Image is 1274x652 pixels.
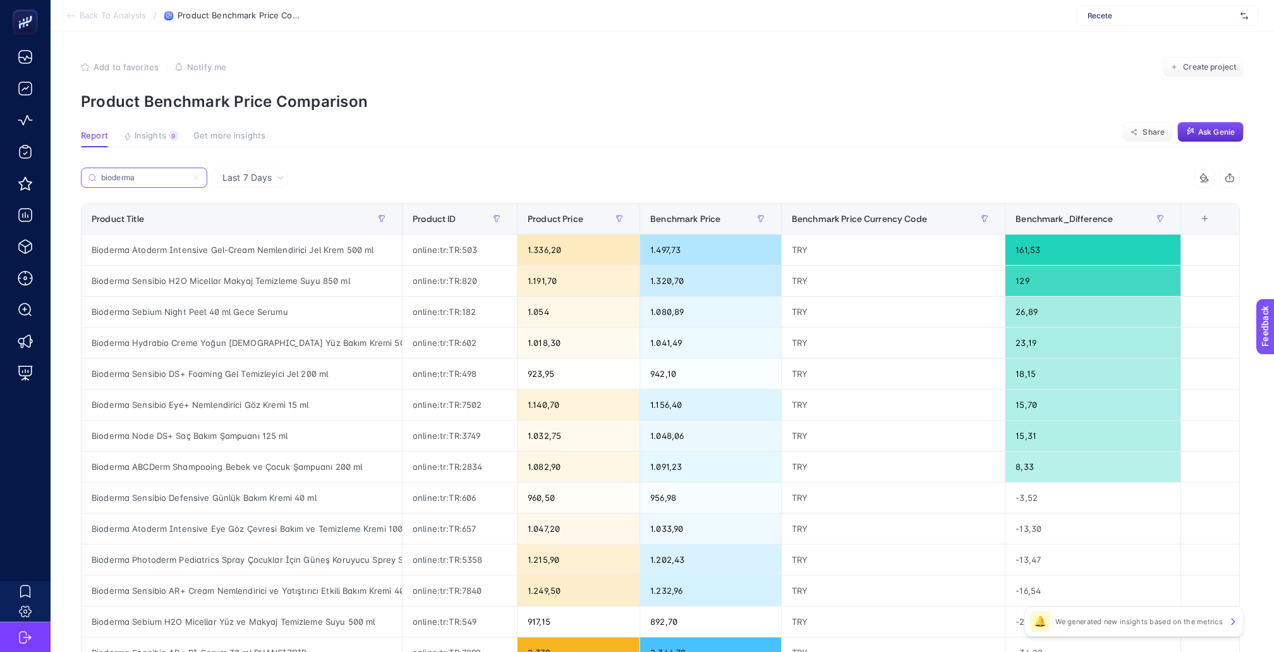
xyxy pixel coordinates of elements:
div: Bioderma Node DS+ Saç Bakım Şampuanı 125 ml [82,421,402,451]
div: 1.018,30 [518,328,640,358]
div: Bioderma Sebium H2O Micellar Yüz ve Makyaj Temizleme Suyu 500 ml [82,606,402,637]
div: 8,33 [1005,452,1180,482]
div: 161,53 [1005,235,1180,265]
span: Product Price [528,214,583,224]
div: 🔔 [1030,612,1050,632]
div: online:tr:TR:2834 [403,452,517,482]
div: 1.336,20 [518,235,640,265]
div: 129 [1005,266,1180,296]
div: Bioderma Sensibio Eye+ Nemlendirici Göz Kremi 15 ml [82,390,402,420]
div: 6 items selected [1191,214,1201,242]
span: Product Benchmark Price Comparison [178,11,304,21]
span: Benchmark Price Currency Code [792,214,927,224]
div: Bioderma Atoderm Intensive Gel-Cream Nemlendirici Jel Krem 500 ml [82,235,402,265]
button: Notify me [174,62,226,72]
div: online:tr:TR:5358 [403,544,517,575]
span: Last 7 Days [222,171,272,184]
div: 9 [169,131,178,141]
div: Bioderma Sensibio Defensive Günlük Bakım Kremi 40 ml [82,483,402,513]
div: 960,50 [518,483,640,513]
div: 1.140,70 [518,390,640,420]
div: TRY [782,421,1005,451]
span: / [154,10,157,20]
p: We generated new insights based on the metrics [1055,617,1223,627]
div: TRY [782,390,1005,420]
div: 942,10 [640,359,781,389]
div: 23,19 [1005,328,1180,358]
div: 1.497,73 [640,235,781,265]
div: 1.080,89 [640,297,781,327]
div: 917,15 [518,606,640,637]
div: -3,52 [1005,483,1180,513]
span: Benchmark Price [650,214,720,224]
span: Add to favorites [94,62,159,72]
div: 1.202,43 [640,544,781,575]
div: 1.156,40 [640,390,781,420]
button: Create project [1163,57,1244,77]
div: TRY [782,452,1005,482]
button: Ask Genie [1177,122,1244,142]
div: -16,54 [1005,575,1180,606]
div: Bioderma Sebium Night Peel 40 ml Gece Serumu [82,297,402,327]
div: 1.091,23 [640,452,781,482]
div: 26,89 [1005,297,1180,327]
div: online:tr:TR:657 [403,514,517,544]
button: Add to favorites [81,62,159,72]
div: Bioderma Sensibio AR+ Cream Nemlendirici ve Yatıştırıcı Etkili Bakım Kremi 40 ml [82,575,402,606]
div: 15,70 [1005,390,1180,420]
span: Insights [135,131,166,141]
div: 1.047,20 [518,514,640,544]
div: TRY [782,266,1005,296]
div: online:tr:TR:7502 [403,390,517,420]
div: TRY [782,606,1005,637]
div: online:tr:TR:820 [403,266,517,296]
div: 1.215,90 [518,544,640,575]
div: Bioderma Atoderm Intensive Eye Göz Çevresi Bakım ve Temizleme Kremi 100 ml [82,514,402,544]
div: 1.082,90 [518,452,640,482]
div: Bioderma Hydrabio Creme Yoğun [DEMOGRAPHIC_DATA] Yüz Bakım Kremi 50 ml [82,328,402,358]
span: Feedback [8,4,48,14]
span: Create project [1183,62,1236,72]
div: TRY [782,514,1005,544]
div: Bioderma Sensibio H2O Micellar Makyaj Temizleme Suyu 850 ml [82,266,402,296]
span: Ask Genie [1198,127,1235,137]
div: TRY [782,483,1005,513]
div: 956,98 [640,483,781,513]
div: Bioderma ABCDerm Shampooing Bebek ve Çocuk Şampuanı 200 ml [82,452,402,482]
div: 1.048,06 [640,421,781,451]
button: Share [1123,122,1172,142]
span: Back To Analysis [80,11,146,21]
div: -24,45 [1005,606,1180,637]
div: 1.191,70 [518,266,640,296]
div: online:tr:TR:3749 [403,421,517,451]
div: 18,15 [1005,359,1180,389]
div: + [1193,214,1217,224]
img: svg%3e [1241,9,1248,22]
div: -13,47 [1005,544,1180,575]
input: Search [101,173,187,183]
div: 1.232,96 [640,575,781,606]
div: 1.032,75 [518,421,640,451]
div: 923,95 [518,359,640,389]
div: -13,30 [1005,514,1180,544]
span: Benchmark_Difference [1016,214,1113,224]
div: 1.041,49 [640,328,781,358]
div: TRY [782,575,1005,606]
span: Recete [1088,11,1235,21]
div: online:tr:TR:602 [403,328,517,358]
span: Report [81,131,108,141]
span: Share [1143,127,1165,137]
div: 892,70 [640,606,781,637]
span: Notify me [187,62,226,72]
div: TRY [782,328,1005,358]
div: online:tr:TR:606 [403,483,517,513]
div: TRY [782,235,1005,265]
div: online:tr:TR:503 [403,235,517,265]
span: Product Title [92,214,144,224]
div: 1.249,50 [518,575,640,606]
div: online:tr:TR:549 [403,606,517,637]
div: 1.054 [518,297,640,327]
div: TRY [782,297,1005,327]
div: online:tr:TR:182 [403,297,517,327]
div: online:tr:TR:498 [403,359,517,389]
